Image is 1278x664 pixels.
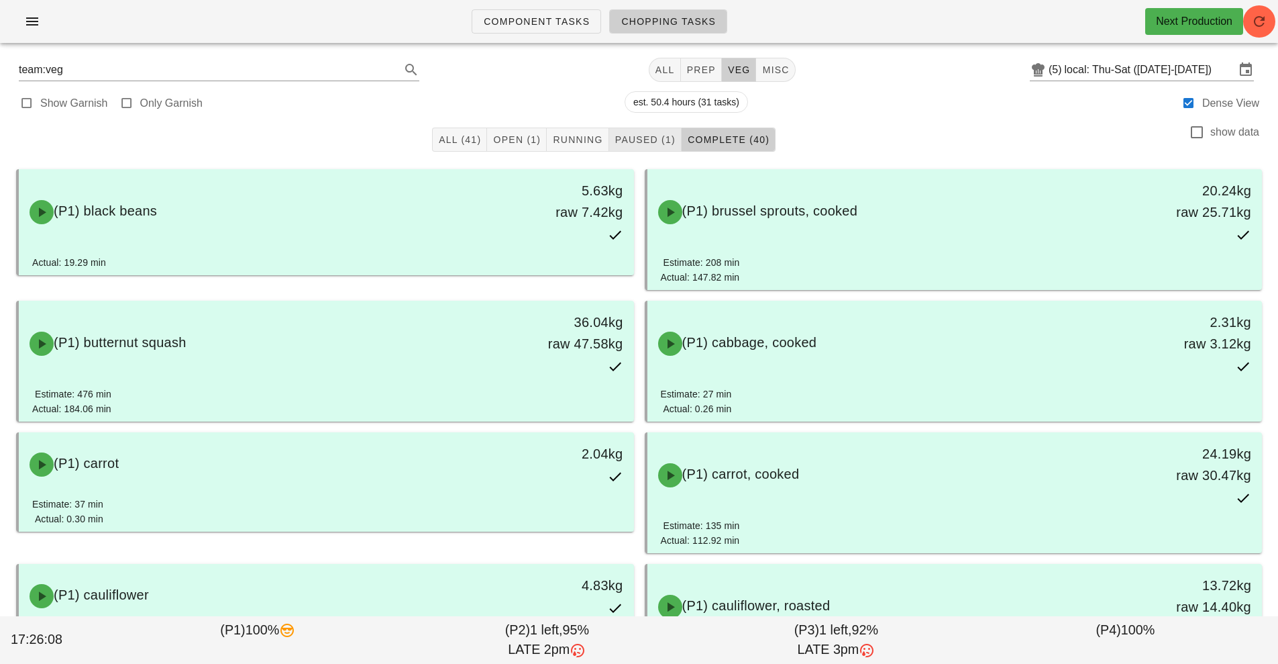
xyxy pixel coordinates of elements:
[1115,443,1251,486] div: 24.19kg raw 30.47kg
[40,97,108,110] label: Show Garnish
[54,587,149,602] span: (P1) cauliflower
[1202,97,1259,110] label: Dense View
[487,128,547,152] button: Open (1)
[552,134,602,145] span: Running
[819,622,851,637] span: 1 left,
[1049,63,1065,77] div: (5)
[486,312,623,354] div: 36.04kg raw 47.58kg
[682,128,776,152] button: Complete (40)
[694,640,978,660] div: LATE 3pm
[113,618,403,663] div: (P1) 100%
[682,598,831,613] span: (P1) cauliflower, roasted
[686,64,716,75] span: prep
[649,58,681,82] button: All
[530,622,562,637] span: 1 left,
[472,9,601,34] a: Component Tasks
[1156,13,1232,30] div: Next Production
[54,203,157,218] span: (P1) black beans
[682,335,817,350] span: (P1) cabbage, cooked
[661,401,732,416] div: Actual: 0.26 min
[1210,126,1259,139] label: show data
[661,533,740,548] div: Actual: 112.92 min
[1115,575,1251,618] div: 13.72kg raw 14.40kg
[722,58,757,82] button: veg
[54,456,119,471] span: (P1) carrot
[687,134,769,145] span: Complete (40)
[615,134,676,145] span: Paused (1)
[486,443,623,465] div: 2.04kg
[621,16,716,27] span: Chopping Tasks
[32,255,106,270] div: Actual: 19.29 min
[32,401,111,416] div: Actual: 184.06 min
[661,518,740,533] div: Estimate: 135 min
[1115,180,1251,223] div: 20.24kg raw 25.71kg
[661,255,740,270] div: Estimate: 208 min
[547,128,608,152] button: Running
[661,387,732,401] div: Estimate: 27 min
[756,58,795,82] button: misc
[692,618,981,663] div: (P3) 92%
[681,58,722,82] button: prep
[661,270,740,285] div: Actual: 147.82 min
[432,128,487,152] button: All (41)
[8,627,113,653] div: 17:26:08
[609,9,727,34] a: Chopping Tasks
[403,618,692,663] div: (P2) 95%
[140,97,203,110] label: Only Garnish
[682,467,800,481] span: (P1) carrot, cooked
[727,64,751,75] span: veg
[486,575,623,596] div: 4.83kg
[655,64,675,75] span: All
[54,335,187,350] span: (P1) butternut squash
[1115,312,1251,354] div: 2.31kg raw 3.12kg
[682,203,858,218] span: (P1) brussel sprouts, cooked
[609,128,682,152] button: Paused (1)
[492,134,541,145] span: Open (1)
[32,497,103,512] div: Estimate: 37 min
[981,618,1270,663] div: (P4) 100%
[405,640,689,660] div: LATE 2pm
[486,180,623,223] div: 5.63kg raw 7.42kg
[483,16,590,27] span: Component Tasks
[633,92,739,112] span: est. 50.4 hours (31 tasks)
[438,134,481,145] span: All (41)
[32,387,111,401] div: Estimate: 476 min
[32,512,103,526] div: Actual: 0.30 min
[761,64,789,75] span: misc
